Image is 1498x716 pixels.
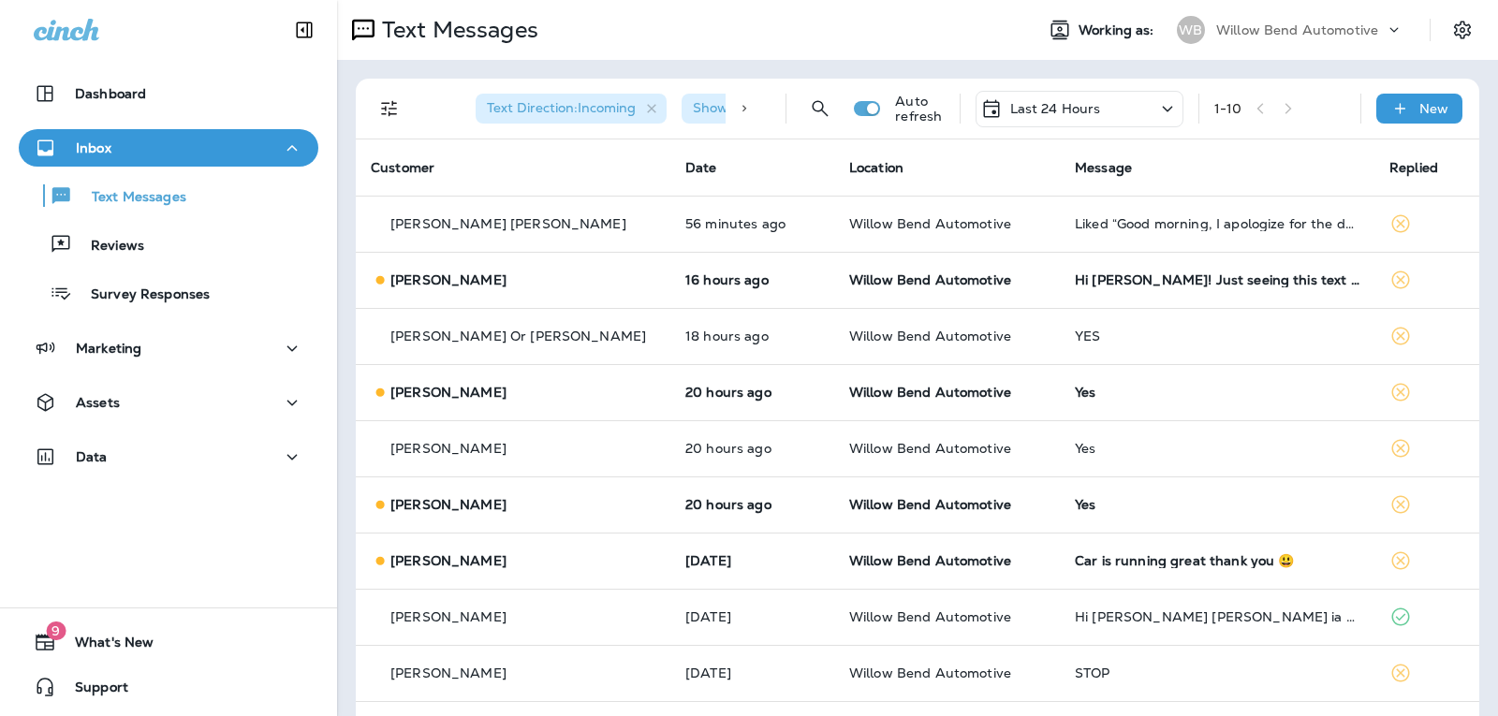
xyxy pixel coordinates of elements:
div: Yes [1075,441,1359,456]
p: Sep 14, 2025 11:58 AM [685,385,819,400]
p: Sep 14, 2025 11:17 AM [685,441,819,456]
div: Yes [1075,385,1359,400]
p: Inbox [76,140,111,155]
button: Collapse Sidebar [278,11,330,49]
button: Reviews [19,225,318,264]
div: Hi CHeri thos ia SilavanA I just c a me back bilut still have 1000 m to change oil but asa I need... [1075,609,1359,624]
div: Car is running great thank you 😃 [1075,553,1359,568]
p: Sep 14, 2025 11:15 AM [685,497,819,512]
p: Sep 14, 2025 01:51 PM [685,329,819,343]
button: Inbox [19,129,318,167]
p: Marketing [76,341,141,356]
p: New [1419,101,1448,116]
span: Location [849,159,903,176]
span: Willow Bend Automotive [849,552,1011,569]
button: Assets [19,384,318,421]
span: Working as: [1079,22,1158,38]
p: Text Messages [73,189,186,207]
p: [PERSON_NAME] [390,665,507,680]
div: Text Direction:Incoming [476,94,667,124]
span: What's New [56,635,154,657]
span: Customer [371,159,434,176]
div: Hi Cheri! Just seeing this text about the discounted labor promotion. Is this still valid and wha... [1075,272,1359,287]
p: [PERSON_NAME] [390,272,507,287]
p: Data [76,449,108,464]
p: Last 24 Hours [1010,101,1101,116]
button: Support [19,668,318,706]
span: Message [1075,159,1132,176]
p: [PERSON_NAME] [390,553,507,568]
span: Willow Bend Automotive [849,440,1011,457]
p: Sep 12, 2025 05:37 PM [685,553,819,568]
span: Willow Bend Automotive [849,496,1011,513]
p: Auto refresh [895,94,944,124]
span: Willow Bend Automotive [849,384,1011,401]
span: 9 [46,621,66,640]
p: [PERSON_NAME] [390,609,507,624]
button: Dashboard [19,75,318,112]
span: Willow Bend Automotive [849,271,1011,288]
p: Survey Responses [72,286,210,304]
p: [PERSON_NAME] [390,497,507,512]
button: Filters [371,90,408,127]
p: Sep 12, 2025 11:31 AM [685,665,819,680]
div: YES [1075,329,1359,343]
span: Willow Bend Automotive [849,328,1011,344]
button: Survey Responses [19,273,318,313]
p: Dashboard [75,86,146,101]
p: Sep 12, 2025 04:47 PM [685,609,819,624]
p: [PERSON_NAME] [PERSON_NAME] [390,216,626,231]
div: Show Start/Stop/Unsubscribe:true [682,94,949,124]
span: Replied [1389,159,1438,176]
p: [PERSON_NAME] Or [PERSON_NAME] [390,329,646,343]
button: Settings [1446,13,1479,47]
p: [PERSON_NAME] [390,441,507,456]
button: Data [19,438,318,475]
div: 1 - 10 [1214,101,1242,116]
button: Search Messages [801,90,839,127]
p: Sep 15, 2025 07:18 AM [685,216,819,231]
span: Show Start/Stop/Unsubscribe : true [693,99,918,116]
span: Date [685,159,717,176]
p: [PERSON_NAME] [390,385,507,400]
button: Marketing [19,329,318,367]
button: 9What's New [19,623,318,661]
button: Text Messages [19,176,318,215]
p: Sep 14, 2025 04:12 PM [685,272,819,287]
p: Assets [76,395,120,410]
div: Yes [1075,497,1359,512]
div: Liked “Good morning, I apologize for the delay we were closed yesturday. Your appointment is for ... [1075,216,1359,231]
span: Willow Bend Automotive [849,608,1011,625]
span: Willow Bend Automotive [849,665,1011,681]
span: Support [56,679,128,702]
span: Willow Bend Automotive [849,215,1011,232]
p: Willow Bend Automotive [1216,22,1378,37]
div: WB [1177,16,1205,44]
p: Reviews [72,238,144,256]
p: Text Messages [374,16,538,44]
div: STOP [1075,665,1359,680]
span: Text Direction : Incoming [487,99,636,116]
